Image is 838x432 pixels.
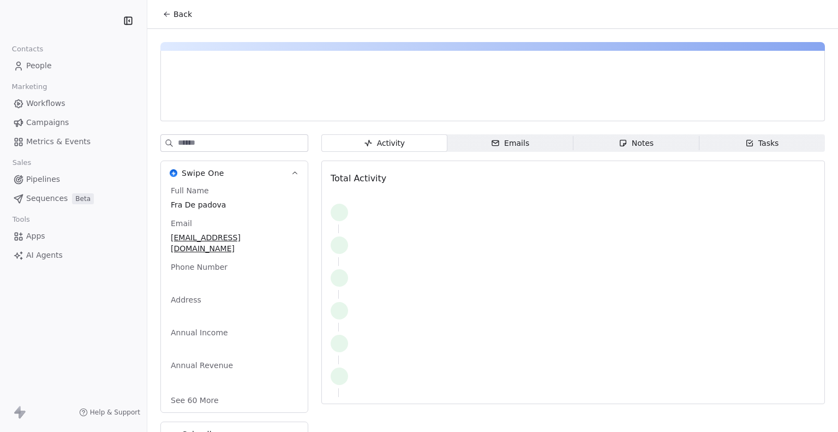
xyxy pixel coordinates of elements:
button: Back [156,4,199,24]
span: Swipe One [182,168,224,179]
span: Fra De padova [171,199,298,210]
div: Tasks [745,138,779,149]
span: AI Agents [26,250,63,261]
div: Emails [491,138,529,149]
button: Swipe OneSwipe One [161,161,308,185]
div: Swipe OneSwipe One [161,185,308,412]
span: Campaigns [26,117,69,128]
span: [EMAIL_ADDRESS][DOMAIN_NAME] [171,232,298,254]
span: Phone Number [169,262,230,273]
a: Help & Support [79,408,140,417]
span: Help & Support [90,408,140,417]
span: Tools [8,211,34,228]
a: Apps [9,227,138,245]
span: Sales [8,155,36,171]
span: Sequences [26,193,68,204]
span: Annual Revenue [169,360,235,371]
span: Total Activity [331,173,386,184]
span: People [26,60,52,72]
span: Address [169,294,203,305]
span: Annual Income [169,327,230,338]
div: Notes [619,138,654,149]
a: Pipelines [9,170,138,188]
button: See 60 More [164,390,225,410]
span: Metrics & Events [26,136,91,147]
a: People [9,57,138,75]
img: Swipe One [170,169,177,177]
span: Marketing [7,79,52,95]
span: Back [173,9,192,20]
a: Workflows [9,94,138,113]
span: Full Name [169,185,211,196]
span: Apps [26,230,45,242]
a: Campaigns [9,114,138,132]
span: Contacts [7,41,48,57]
a: SequencesBeta [9,190,138,208]
a: AI Agents [9,246,138,264]
span: Email [169,218,194,229]
span: Pipelines [26,174,60,185]
a: Metrics & Events [9,133,138,151]
span: Workflows [26,98,65,109]
span: Beta [72,193,94,204]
